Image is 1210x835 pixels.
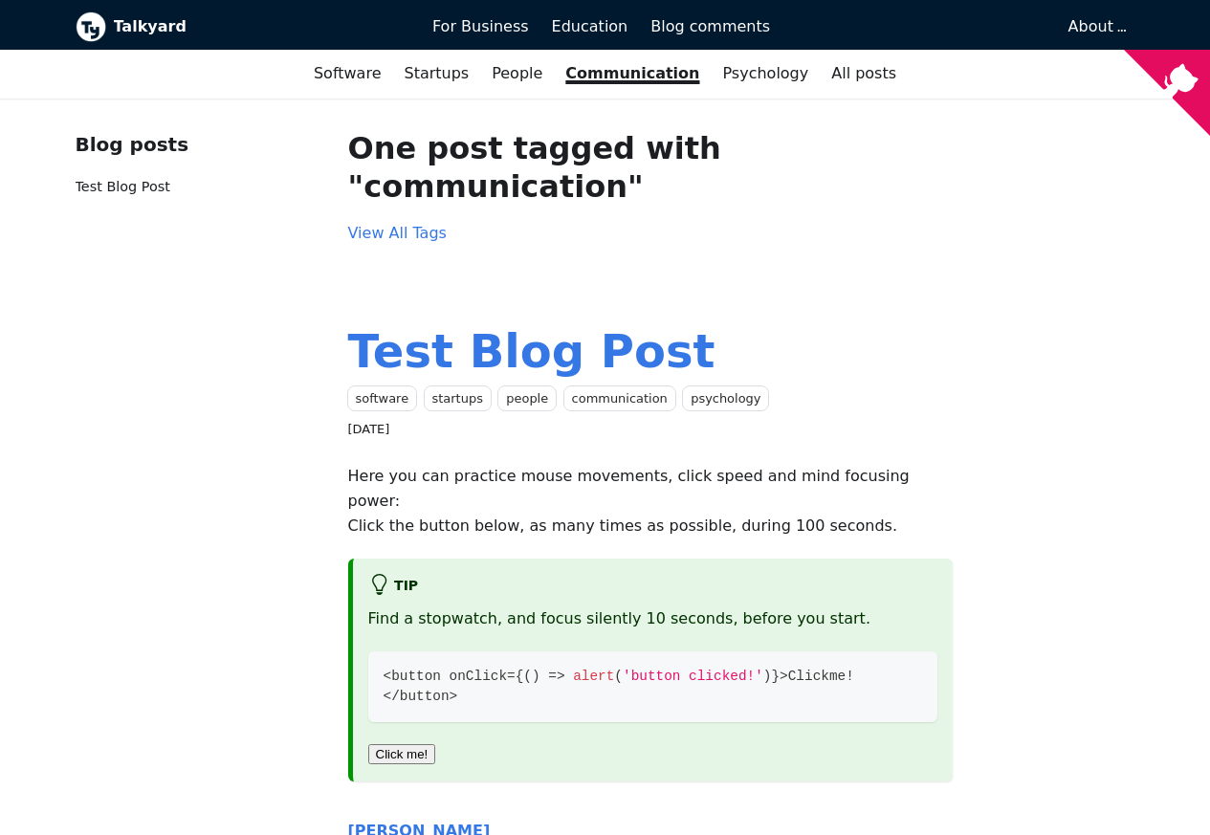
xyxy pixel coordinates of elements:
[76,11,406,42] a: Talkyard logoTalkyard
[368,574,938,600] h5: tip
[348,129,954,206] h1: One post tagged with "communication"
[711,57,820,90] a: Psychology
[76,179,170,194] a: Test Blog Post
[771,669,780,684] span: }
[548,669,564,684] span: =>
[1068,17,1124,35] a: About
[820,57,908,90] a: All posts
[392,57,480,90] a: Startups
[552,17,628,35] span: Education
[829,669,846,684] span: me
[650,17,770,35] span: Blog comments
[554,57,711,90] a: Communication
[623,669,763,684] span: 'button clicked!'
[368,606,938,631] p: Find a stopwatch, and focus silently 10 seconds, before you start.
[76,11,106,42] img: Talkyard logo
[391,689,400,704] span: /
[523,669,532,684] span: (
[780,669,788,684] span: >
[76,129,318,161] div: Blog posts
[682,385,769,411] a: psychology
[348,224,447,242] a: View All Tags
[507,669,516,684] span: =
[384,689,392,704] span: <
[347,385,418,411] a: software
[421,11,540,43] a: For Business
[563,385,676,411] a: communication
[348,464,954,539] p: Here you can practice mouse movements, click speed and mind focusing power: Click the button belo...
[348,422,390,436] time: [DATE]
[114,14,406,39] b: Talkyard
[348,324,715,378] a: Test Blog Post
[763,669,772,684] span: )
[384,669,392,684] span: <
[540,11,640,43] a: Education
[573,669,614,684] span: alert
[450,689,458,704] span: >
[532,669,540,684] span: )
[302,57,393,90] a: Software
[432,17,529,35] span: For Business
[368,744,436,764] button: Click me!
[424,385,492,411] a: startups
[788,669,829,684] span: Click
[391,669,507,684] span: button onClick
[76,129,318,214] nav: Blog recent posts navigation
[516,669,524,684] span: {
[614,669,623,684] span: (
[480,57,554,90] a: People
[846,669,854,684] span: !
[497,385,557,411] a: people
[400,689,450,704] span: button
[639,11,781,43] a: Blog comments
